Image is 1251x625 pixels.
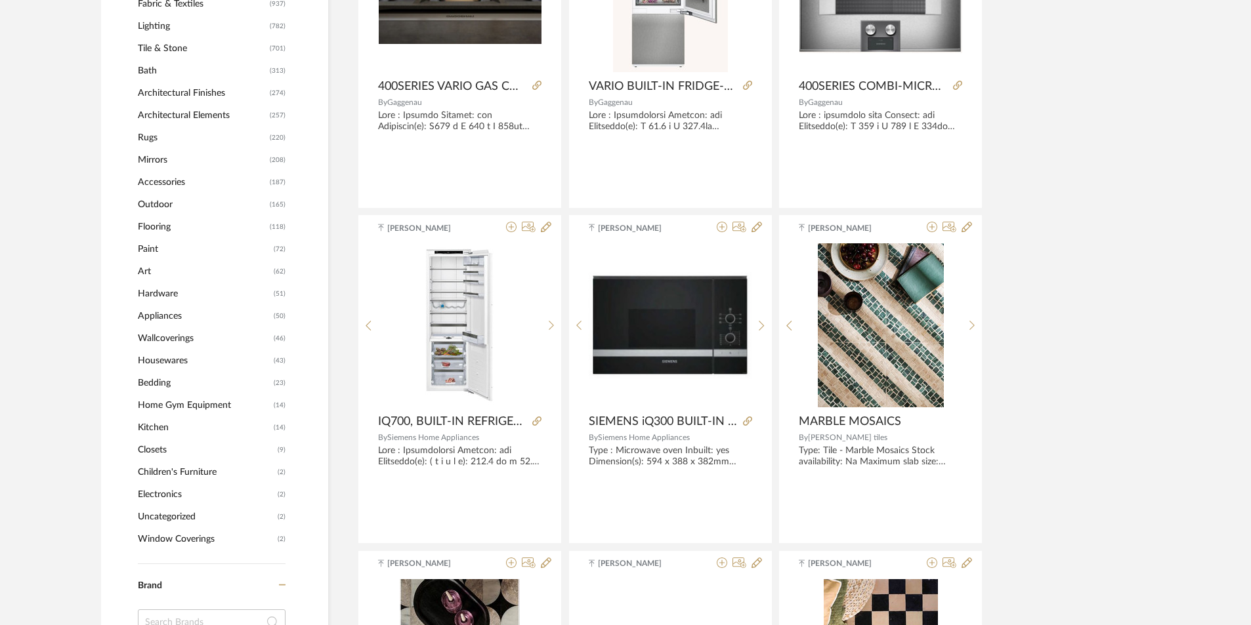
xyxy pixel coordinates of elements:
[589,414,738,429] span: SIEMENS iQ300 BUILT-IN MICROWAVE OVEN 60x38cm STAINLESS STEEL
[808,557,891,569] span: [PERSON_NAME]
[387,433,479,441] span: Siemens Home Appliances
[378,445,541,468] div: Lore : Ipsumdolorsi Ametcon: adi Elitseddo(e): ( t i u l e): 212.4 do m 52.2 al e 23.3 ad Minim v...
[387,557,470,569] span: [PERSON_NAME]
[799,433,808,441] span: By
[138,37,266,60] span: Tile & Stone
[278,439,286,460] span: (9)
[138,238,270,260] span: Paint
[270,16,286,37] span: (782)
[598,433,690,441] span: Siemens Home Appliances
[818,243,944,407] img: MARBLE MOSAICS
[138,82,266,104] span: Architectural Finishes
[138,327,270,350] span: Wallcoverings
[138,350,270,372] span: Housewares
[278,462,286,483] span: (2)
[378,98,387,106] span: By
[799,414,901,429] span: MARBLE MOSAICS
[138,149,266,171] span: Mirrors
[378,433,387,441] span: By
[138,60,266,82] span: Bath
[278,484,286,505] span: (2)
[274,239,286,260] span: (72)
[270,216,286,237] span: (118)
[138,439,274,461] span: Closets
[589,79,738,94] span: VARIO BUILT-IN FRIDGE-FREEZER WITH FREEZER AT BOTTOM 212.5x75.6cm SOFT CLOSE FLAT HINGE
[799,110,962,132] div: Lore : ipsumdolo sita Consect: adi Elitseddo(e): T 359 i U 789 l E 334do Magnaali/ Enimadmi: veni...
[138,193,266,216] span: Outdoor
[138,171,266,193] span: Accessories
[598,557,681,569] span: [PERSON_NAME]
[138,127,266,149] span: Rugs
[387,98,422,106] span: Gaggenau
[274,283,286,304] span: (51)
[589,98,598,106] span: By
[274,395,286,416] span: (14)
[270,172,286,193] span: (187)
[270,194,286,215] span: (165)
[274,261,286,282] span: (62)
[270,38,286,59] span: (701)
[274,350,286,371] span: (43)
[138,581,162,590] span: Brand
[138,216,266,238] span: Flooring
[799,79,948,94] span: 400SERIES COMBI-MICROWAVE OVEN 60x45cm DOOR HINGE : RIGHT, STAINLESS STEEL, BACKED GLASS FRONT
[387,222,470,234] span: [PERSON_NAME]
[589,445,752,468] div: Type : Microwave oven Inbuilt: yes Dimension(s): 594 x 388 x 382mm Cabinet dimension : 560 x 550 ...
[378,79,527,94] span: 400SERIES VARIO GAS COOKTOP 38cm LIQUIDGAS G30,31 28-30/37 mbar
[274,373,286,393] span: (23)
[138,104,266,127] span: Architectural Elements
[270,83,286,104] span: (274)
[808,98,843,106] span: Gaggenau
[274,306,286,327] span: (50)
[138,528,274,550] span: Window Coverings
[799,98,808,106] span: By
[415,243,505,407] img: IQ700, BUILT-IN REFRIGERATOR, 177.5 x 56cm
[138,461,274,483] span: Children's Furniture
[138,305,270,327] span: Appliances
[138,15,266,37] span: Lighting
[274,417,286,438] span: (14)
[589,272,752,379] img: SIEMENS iQ300 BUILT-IN MICROWAVE OVEN 60x38cm STAINLESS STEEL
[598,98,633,106] span: Gaggenau
[270,105,286,126] span: (257)
[589,110,752,132] div: Lore : Ipsumdolorsi Ametcon: adi Elitseddo(e): T 61.6 i U 327.4la Etdolore/ Magnaali: Enim admini...
[270,60,286,81] span: (313)
[138,372,270,394] span: Bedding
[138,260,270,283] span: Art
[138,483,274,506] span: Electronics
[278,529,286,550] span: (2)
[799,445,962,468] div: Type: Tile - Marble Mosaics Stock availability: Na Maximum slab size: SQUARE TILES : 15.7 x 15.7 ...
[138,506,274,528] span: Uncategorized
[378,110,541,132] div: Lore : Ipsumdo Sitamet: con Adipiscin(e): S679 d E 640 t I 858ut Laboreet/ Dolorema: Al Enima: Mi...
[808,433,887,441] span: [PERSON_NAME] tiles
[598,222,681,234] span: [PERSON_NAME]
[138,394,270,416] span: Home Gym Equipment
[270,150,286,171] span: (208)
[378,414,527,429] span: IQ700, BUILT-IN REFRIGERATOR, 177.5 x 56cm
[270,127,286,148] span: (220)
[274,328,286,349] span: (46)
[589,433,598,441] span: By
[138,283,270,305] span: Hardware
[808,222,891,234] span: [PERSON_NAME]
[138,416,270,439] span: Kitchen
[278,506,286,527] span: (2)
